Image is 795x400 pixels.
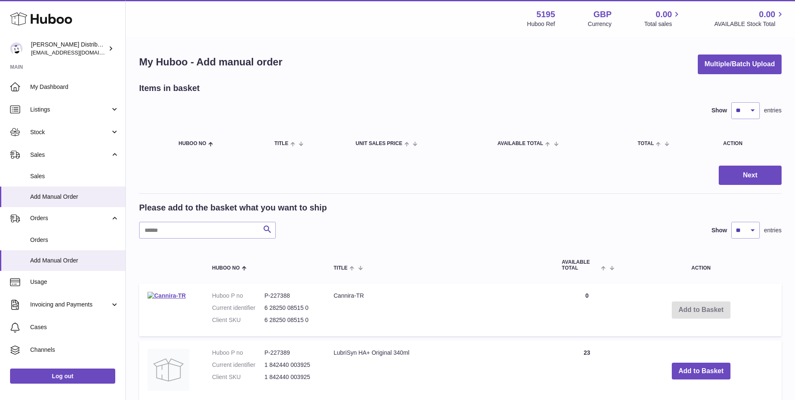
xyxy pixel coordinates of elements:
span: Total [637,141,654,146]
dt: Client SKU [212,316,264,324]
dd: P-227389 [264,349,317,357]
span: Orders [30,236,119,244]
span: Unit Sales Price [356,141,402,146]
dt: Client SKU [212,373,264,381]
button: Next [719,166,782,185]
td: 0 [554,283,621,337]
span: Usage [30,278,119,286]
img: internalAdmin-5195@internal.huboo.com [10,42,23,55]
span: 0.00 [759,9,775,20]
td: Cannira-TR [325,283,554,337]
span: My Dashboard [30,83,119,91]
dt: Current identifier [212,304,264,312]
h1: My Huboo - Add manual order [139,55,282,69]
dd: P-227388 [264,292,317,300]
div: Currency [588,20,612,28]
span: [EMAIL_ADDRESS][DOMAIN_NAME] [31,49,123,56]
dd: 6 28250 08515 0 [264,316,317,324]
h2: Please add to the basket what you want to ship [139,202,327,213]
span: Title [334,265,347,271]
dt: Current identifier [212,361,264,369]
label: Show [712,226,727,234]
span: Total sales [644,20,681,28]
span: Stock [30,128,110,136]
span: Invoicing and Payments [30,301,110,309]
strong: 5195 [536,9,555,20]
dd: 1 842440 003925 [264,373,317,381]
div: [PERSON_NAME] Distribution [31,41,106,57]
span: 0.00 [656,9,672,20]
span: Cases [30,323,119,331]
th: Action [621,251,782,279]
a: Log out [10,369,115,384]
span: Add Manual Order [30,193,119,201]
label: Show [712,106,727,114]
button: Add to Basket [672,363,730,380]
strong: GBP [593,9,611,20]
dt: Huboo P no [212,292,264,300]
h2: Items in basket [139,83,200,94]
span: entries [764,226,782,234]
button: Multiple/Batch Upload [698,55,782,74]
span: Sales [30,172,119,180]
span: Title [274,141,288,146]
dt: Huboo P no [212,349,264,357]
span: Channels [30,346,119,354]
span: Huboo no [179,141,206,146]
span: Huboo no [212,265,240,271]
span: Sales [30,151,110,159]
div: Huboo Ref [527,20,555,28]
dd: 6 28250 08515 0 [264,304,317,312]
img: Cannira-TR [148,292,186,300]
span: Orders [30,214,110,222]
span: AVAILABLE Total [497,141,543,146]
span: AVAILABLE Stock Total [714,20,785,28]
a: 0.00 AVAILABLE Stock Total [714,9,785,28]
span: AVAILABLE Total [562,260,599,270]
img: LubriSyn HA+ Original 340ml [148,349,189,391]
span: entries [764,106,782,114]
span: Listings [30,106,110,114]
span: Add Manual Order [30,257,119,265]
a: 0.00 Total sales [644,9,681,28]
dd: 1 842440 003925 [264,361,317,369]
div: Action [723,141,773,146]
